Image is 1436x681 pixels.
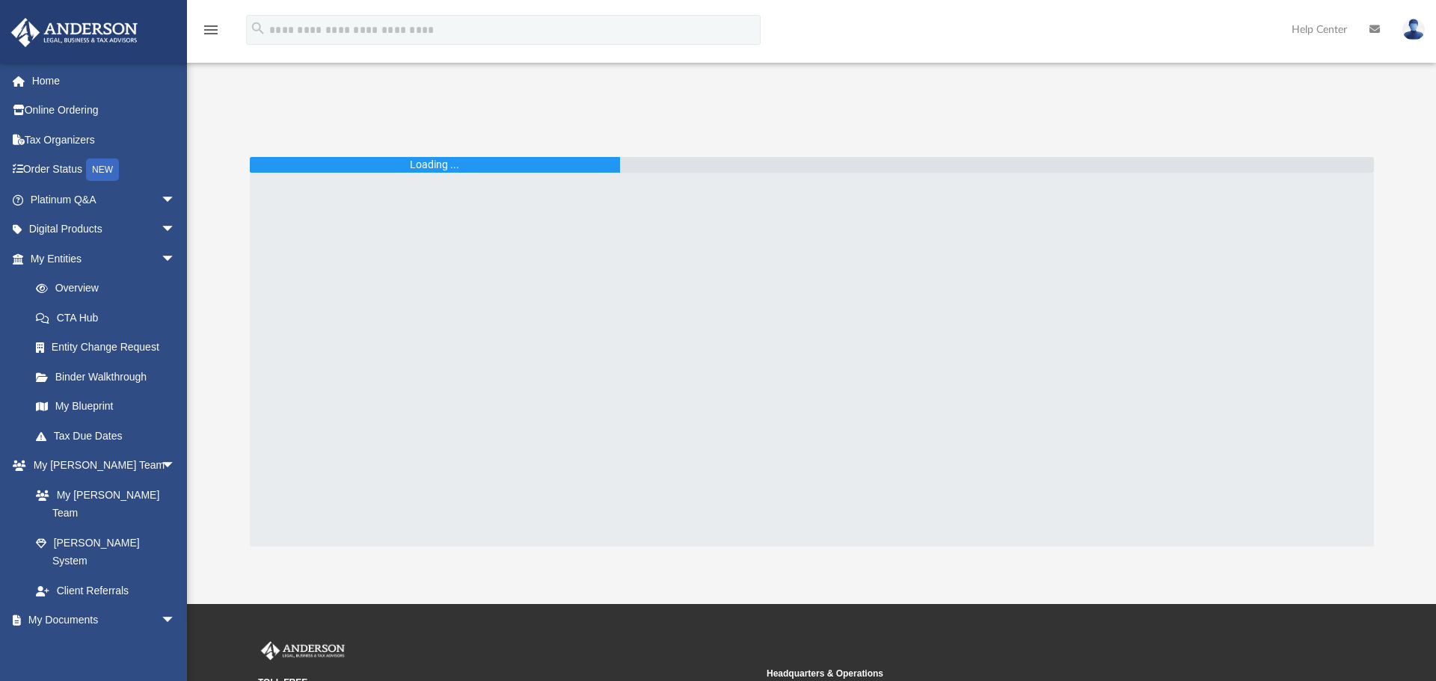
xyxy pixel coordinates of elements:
a: My [PERSON_NAME] Team [21,480,183,528]
a: Entity Change Request [21,333,198,363]
a: [DOMAIN_NAME] [664,119,744,131]
a: [PERSON_NAME] System [21,528,191,576]
span: arrow_drop_down [161,605,191,636]
a: My Entitiesarrow_drop_down [10,244,198,274]
a: My Blueprint [21,392,191,422]
a: Online Ordering [10,96,198,126]
a: Tax Due Dates [21,421,198,451]
span: arrow_drop_down [161,215,191,245]
a: Digital Productsarrow_drop_down [10,215,198,244]
img: User Pic [1402,19,1425,40]
small: Headquarters & Operations [767,667,1265,680]
img: Anderson Advisors Platinum Portal [258,641,348,661]
a: Order StatusNEW [10,155,198,185]
a: Tax Organizers [10,125,198,155]
a: My Documentsarrow_drop_down [10,605,191,635]
a: Home [10,66,198,96]
i: search [250,20,266,37]
span: arrow_drop_down [161,244,191,274]
img: Anderson Advisors Platinum Portal [7,18,142,47]
div: NEW [86,158,119,181]
button: Close [1337,115,1358,136]
span: arrow_drop_down [161,451,191,481]
a: menu [202,28,220,39]
a: Binder Walkthrough [21,362,198,392]
a: Client Referrals [21,576,191,605]
div: Loading ... [410,157,459,173]
a: Overview [21,274,198,303]
i: menu [202,21,220,39]
a: CTA Hub [21,303,198,333]
div: Difficulty viewing your box folder? You can also access your account directly on outside of the p... [290,117,844,133]
a: Platinum Q&Aarrow_drop_down [10,185,198,215]
a: My [PERSON_NAME] Teamarrow_drop_down [10,451,191,481]
span: arrow_drop_down [161,185,191,215]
